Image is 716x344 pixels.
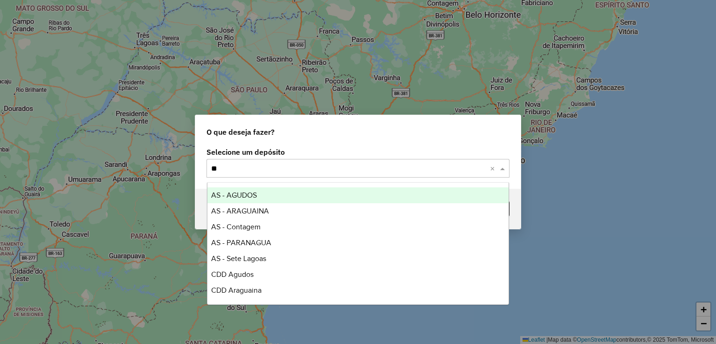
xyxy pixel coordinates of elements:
span: AS - Sete Lagoas [211,255,266,262]
ng-dropdown-panel: Options list [207,182,509,305]
span: AS - PARANAGUA [211,239,271,247]
span: CDD Agudos [211,270,254,278]
span: Clear all [490,163,498,174]
span: CDD Araguaina [211,286,262,294]
label: Selecione um depósito [207,146,509,158]
span: AS - Contagem [211,223,261,231]
span: AS - ARAGUAINA [211,207,269,215]
span: AS - AGUDOS [211,191,257,199]
span: O que deseja fazer? [207,126,275,138]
